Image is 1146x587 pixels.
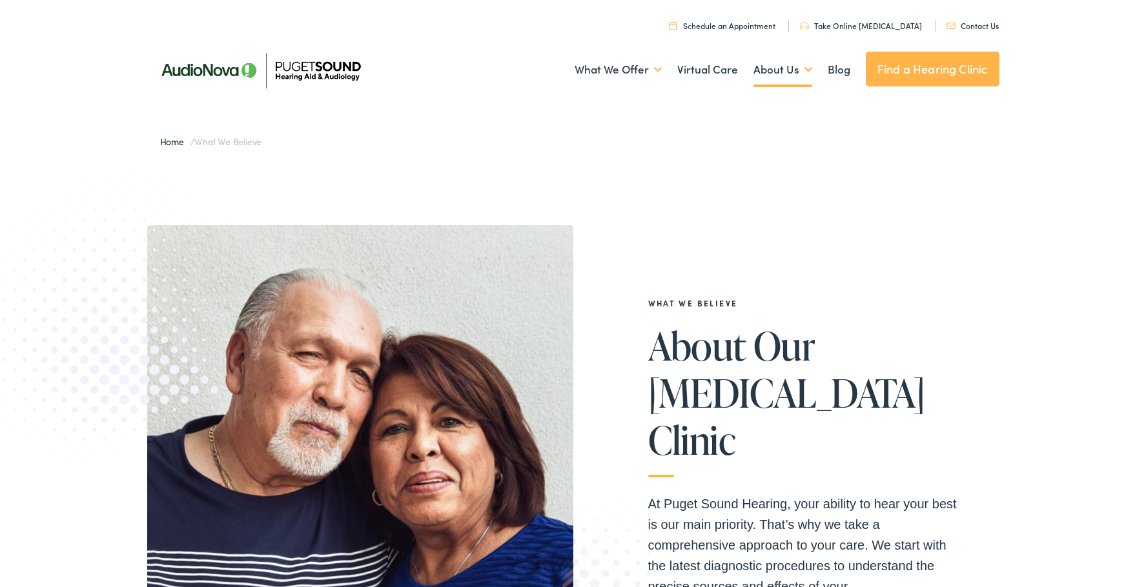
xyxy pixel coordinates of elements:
[828,46,850,94] a: Blog
[800,20,922,31] a: Take Online [MEDICAL_DATA]
[866,52,999,86] a: Find a Hearing Clinic
[648,372,925,414] span: [MEDICAL_DATA]
[753,46,812,94] a: About Us
[648,299,958,308] h2: What We Believe
[669,21,677,30] img: utility icon
[677,46,738,94] a: Virtual Care
[669,20,775,31] a: Schedule an Appointment
[800,22,809,30] img: utility icon
[753,324,815,367] span: Our
[946,23,956,29] img: utility icon
[946,20,999,31] a: Contact Us
[648,324,746,367] span: About
[648,419,735,461] span: Clinic
[575,46,662,94] a: What We Offer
